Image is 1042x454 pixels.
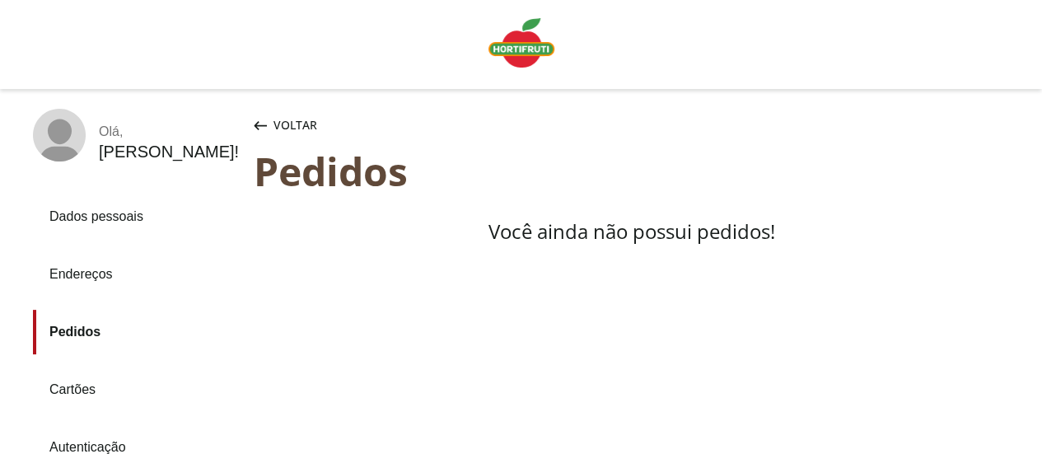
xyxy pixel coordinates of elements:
a: Logo [482,12,561,77]
div: Pedidos [254,148,1009,194]
span: Você ainda não possui pedidos! [488,218,775,245]
div: [PERSON_NAME] ! [99,143,239,161]
a: Endereços [33,252,241,297]
span: Voltar [273,117,317,133]
div: Olá , [99,124,239,139]
a: Cartões [33,367,241,412]
button: Voltar [250,109,320,142]
a: Pedidos [33,310,241,354]
img: Logo [488,18,554,68]
a: Dados pessoais [33,194,241,239]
